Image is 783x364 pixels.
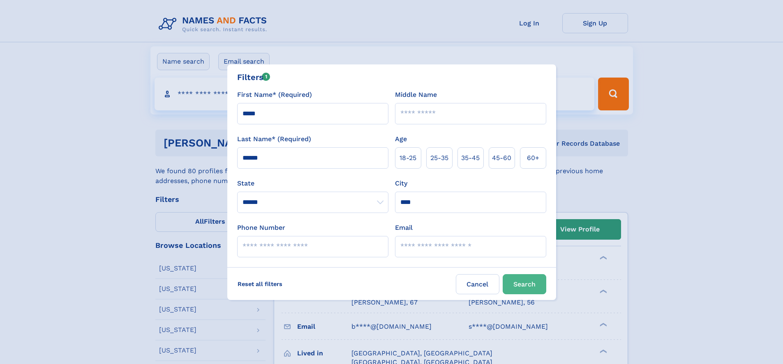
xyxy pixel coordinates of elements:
button: Search [503,274,546,294]
label: Cancel [456,274,499,294]
label: Middle Name [395,90,437,100]
label: City [395,179,407,188]
span: 35‑45 [461,153,480,163]
label: Phone Number [237,223,285,233]
label: Reset all filters [232,274,288,294]
span: 60+ [527,153,539,163]
div: Filters [237,71,270,83]
span: 18‑25 [400,153,416,163]
span: 25‑35 [430,153,448,163]
span: 45‑60 [492,153,511,163]
label: Email [395,223,413,233]
label: First Name* (Required) [237,90,312,100]
label: State [237,179,388,188]
label: Age [395,134,407,144]
label: Last Name* (Required) [237,134,311,144]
